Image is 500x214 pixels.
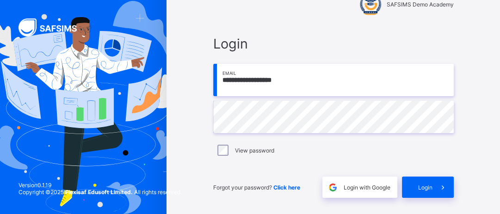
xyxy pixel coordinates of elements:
span: Version 0.1.19 [19,182,182,189]
span: Forgot your password? [213,184,300,191]
a: Click here [273,184,300,191]
span: Login [418,184,432,191]
span: Login [213,36,454,52]
span: Copyright © 2025 All rights reserved. [19,189,182,196]
strong: Flexisaf Edusoft Limited. [65,189,133,196]
span: Login with Google [344,184,390,191]
img: SAFSIMS Logo [19,18,88,37]
label: View password [235,147,274,154]
img: google.396cfc9801f0270233282035f929180a.svg [327,182,338,193]
span: SAFSIMS Demo Academy [387,1,454,8]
